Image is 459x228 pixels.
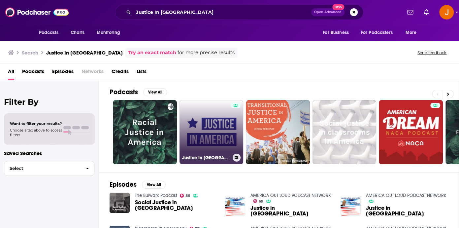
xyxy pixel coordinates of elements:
span: Justice in [GEOGRAPHIC_DATA] [366,205,448,216]
a: Justice in America [366,205,448,216]
a: 69 [253,199,264,203]
span: Charts [71,28,85,37]
button: open menu [357,26,402,39]
a: Episodes [52,66,74,80]
a: The Bulwark Podcast [135,193,177,198]
span: Monitoring [97,28,120,37]
span: for more precise results [178,49,235,57]
a: Justice In [GEOGRAPHIC_DATA] [180,100,244,164]
h3: Justice In [GEOGRAPHIC_DATA] [46,50,123,56]
a: Justice in America [250,205,333,216]
span: For Podcasters [361,28,393,37]
span: Justice in [GEOGRAPHIC_DATA] [250,205,333,216]
a: Charts [66,26,89,39]
h2: Podcasts [110,88,138,96]
span: Want to filter your results? [10,121,62,126]
h2: Filter By [4,97,95,107]
p: Saved Searches [4,150,95,156]
a: Social Justice in America [135,200,217,211]
span: Logged in as justine87181 [439,5,454,19]
span: Choose a tab above to access filters. [10,128,62,137]
input: Search podcasts, credits, & more... [133,7,311,18]
button: Open AdvancedNew [311,8,344,16]
img: Justice in America [225,196,245,216]
a: Show notifications dropdown [421,7,431,18]
a: All [8,66,14,80]
span: For Business [323,28,349,37]
span: New [332,4,344,10]
h3: Justice In [GEOGRAPHIC_DATA] [182,155,230,161]
div: Search podcasts, credits, & more... [115,5,363,20]
span: 69 [259,200,263,203]
h3: Search [22,50,38,56]
a: PodcastsView All [110,88,167,96]
button: open menu [34,26,67,39]
a: Try an exact match [128,49,176,57]
button: View All [142,181,166,189]
a: AMERICA OUT LOUD PODCAST NETWORK [250,193,331,198]
button: Show profile menu [439,5,454,19]
img: User Profile [439,5,454,19]
a: 86 [180,194,190,198]
button: Send feedback [415,50,448,56]
span: Networks [82,66,104,80]
a: Podcasts [22,66,44,80]
span: More [405,28,416,37]
span: Social Justice in [GEOGRAPHIC_DATA] [135,200,217,211]
span: Select [4,166,81,171]
img: Justice in America [341,196,361,216]
img: Social Justice in America [110,193,130,213]
img: Podchaser - Follow, Share and Rate Podcasts [5,6,69,19]
span: Podcasts [39,28,58,37]
a: EpisodesView All [110,180,166,189]
button: open menu [92,26,129,39]
span: 86 [185,194,190,197]
a: Lists [137,66,147,80]
h2: Episodes [110,180,137,189]
button: open menu [401,26,425,39]
a: Credits [112,66,129,80]
a: Show notifications dropdown [405,7,416,18]
a: AMERICA OUT LOUD PODCAST NETWORK [366,193,446,198]
span: Open Advanced [314,11,342,14]
button: View All [143,88,167,96]
button: Select [4,161,95,176]
button: open menu [318,26,357,39]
